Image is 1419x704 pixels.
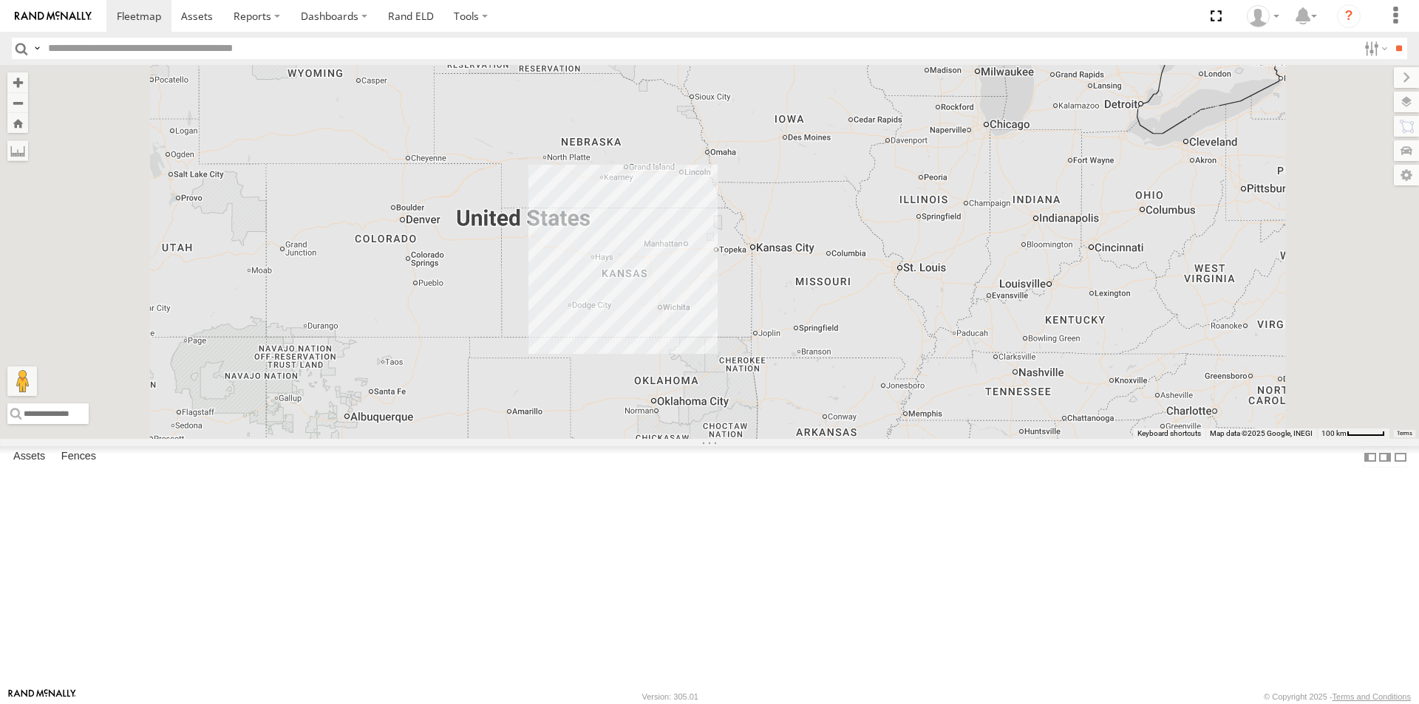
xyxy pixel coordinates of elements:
button: Keyboard shortcuts [1137,428,1201,439]
a: Visit our Website [8,689,76,704]
a: Terms [1397,430,1412,436]
img: rand-logo.svg [15,11,92,21]
label: Assets [6,447,52,468]
label: Measure [7,140,28,161]
label: Dock Summary Table to the Right [1378,446,1392,468]
button: Map Scale: 100 km per 48 pixels [1317,428,1389,439]
label: Map Settings [1394,165,1419,185]
label: Search Query [31,38,43,59]
div: © Copyright 2025 - [1264,692,1411,701]
i: ? [1337,4,1361,28]
label: Fences [54,447,103,468]
button: Zoom out [7,92,28,113]
label: Hide Summary Table [1393,446,1408,468]
span: 100 km [1321,429,1347,437]
label: Dock Summary Table to the Left [1363,446,1378,468]
span: Map data ©2025 Google, INEGI [1210,429,1313,437]
div: Version: 305.01 [642,692,698,701]
button: Drag Pegman onto the map to open Street View [7,366,37,396]
label: Search Filter Options [1358,38,1390,59]
div: Mary Lewis [1242,5,1284,27]
a: Terms and Conditions [1333,692,1411,701]
button: Zoom Home [7,113,28,133]
button: Zoom in [7,72,28,92]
